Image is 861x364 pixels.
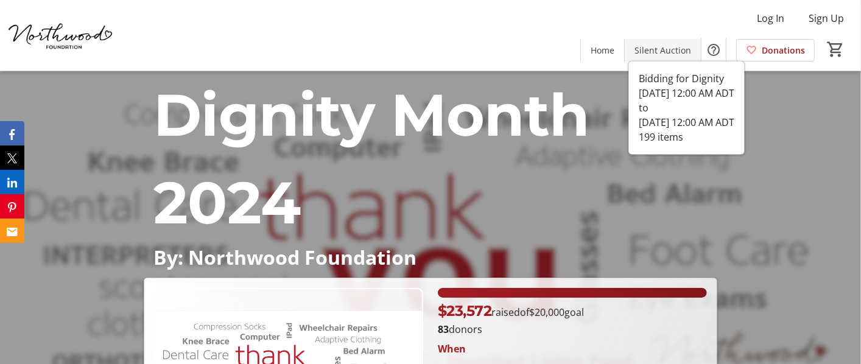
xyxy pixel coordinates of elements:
[757,11,784,26] span: Log In
[581,39,624,61] a: Home
[701,38,726,62] button: Help
[639,115,734,130] div: [DATE] 12:00 AM ADT
[438,288,707,298] div: 100% of fundraising goal reached
[799,9,854,28] button: Sign Up
[824,38,846,60] button: Cart
[153,247,708,268] p: By: Northwood Foundation
[438,322,707,337] p: donors
[639,86,734,100] div: [DATE] 12:00 AM ADT
[438,300,585,322] p: raised of goal
[438,323,449,336] b: 83
[438,302,492,320] span: $23,572
[153,79,590,238] span: Dignity Month 2024
[639,130,734,144] div: 199 items
[591,44,614,57] span: Home
[625,39,701,61] a: Silent Auction
[809,11,844,26] span: Sign Up
[529,306,564,319] span: $20,000
[634,44,691,57] span: Silent Auction
[747,9,794,28] button: Log In
[438,341,466,356] div: When
[7,5,116,66] img: Northwood Foundation's Logo
[639,100,734,115] div: to
[736,39,815,61] a: Donations
[639,71,734,86] div: Bidding for Dignity
[762,44,805,57] span: Donations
